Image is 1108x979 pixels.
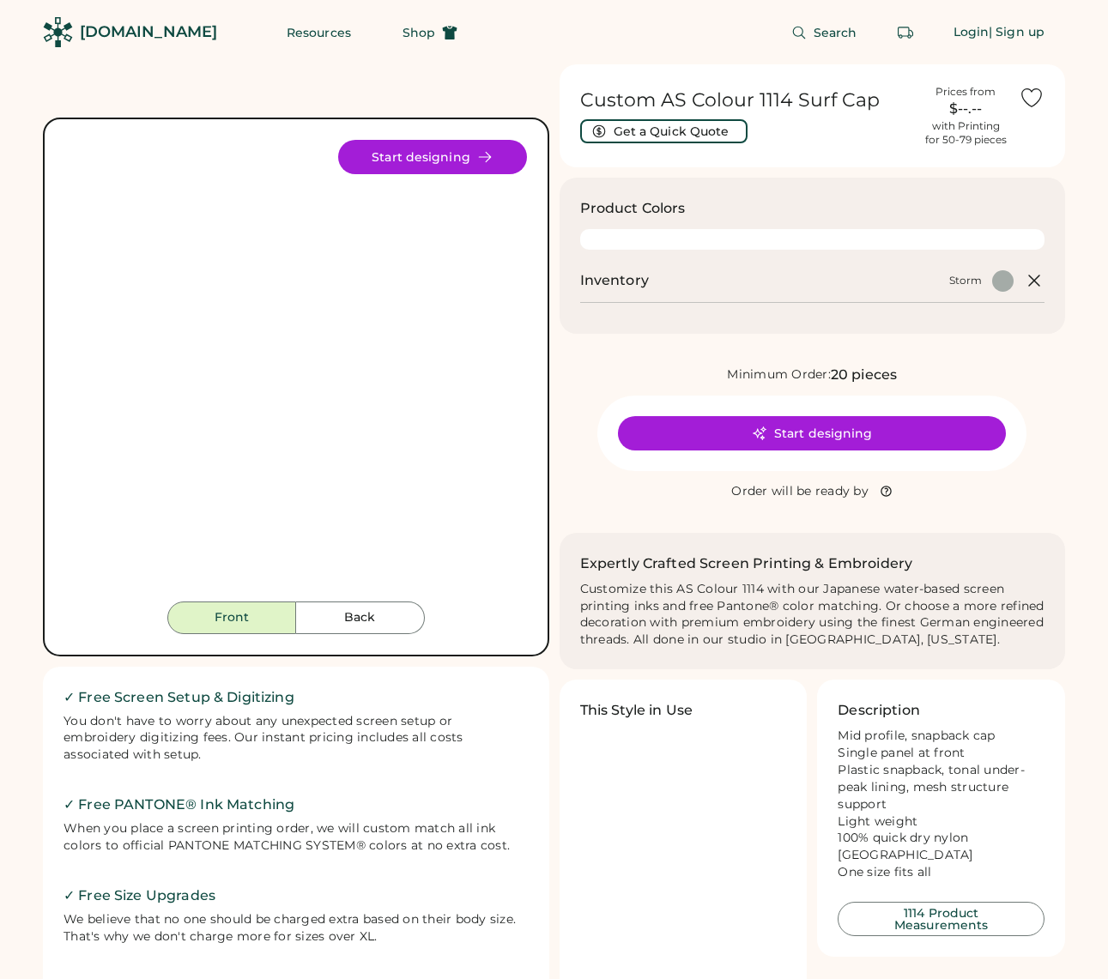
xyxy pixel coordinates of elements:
div: 20 pieces [831,365,897,385]
h2: ✓ Free Size Upgrades [64,885,529,906]
button: Front [167,601,296,634]
button: Start designing [338,140,527,174]
img: Rendered Logo - Screens [43,17,73,47]
div: Order will be ready by [731,483,869,500]
button: Shop [382,15,478,50]
div: When you place a screen printing order, we will custom match all ink colors to official PANTONE M... [64,820,529,855]
h3: Description [838,700,920,721]
button: Retrieve an order [888,15,923,50]
h2: Inventory [580,270,649,291]
div: You don't have to worry about any unexpected screen setup or embroidery digitizing fees. Our inst... [64,713,529,764]
h2: ✓ Free PANTONE® Ink Matching [64,795,529,815]
div: Storm [949,274,982,287]
div: | Sign up [989,24,1044,41]
div: Mid profile, snapback cap Single panel at front Plastic snapback, tonal under-peak lining, mesh s... [838,728,1044,881]
div: with Printing for 50-79 pieces [925,119,1007,147]
span: Shop [403,27,435,39]
button: 1114 Product Measurements [838,902,1044,936]
div: 1114 Style Image [65,140,527,601]
img: 1114 - Storm Front Image [65,140,527,601]
div: Login [954,24,990,41]
h3: Product Colors [580,198,686,219]
span: Search [814,27,857,39]
div: Customize this AS Colour 1114 with our Japanese water-based screen printing inks and free Pantone... [580,581,1045,650]
h3: This Style in Use [580,700,693,721]
button: Start designing [618,416,1006,450]
div: We believe that no one should be charged extra based on their body size. That's why we don't char... [64,911,529,946]
button: Back [296,601,425,634]
button: Get a Quick Quote [580,119,748,143]
div: Minimum Order: [727,366,831,384]
img: yH5BAEAAAAALAAAAAABAAEAAAIBRAA7 [585,733,782,929]
div: $--.-- [923,99,1008,119]
h2: Expertly Crafted Screen Printing & Embroidery [580,553,913,574]
h1: Custom AS Colour 1114 Surf Cap [580,88,913,112]
button: Search [771,15,878,50]
div: Prices from [935,85,996,99]
h2: ✓ Free Screen Setup & Digitizing [64,687,529,708]
div: [DOMAIN_NAME] [80,21,217,43]
button: Resources [266,15,372,50]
